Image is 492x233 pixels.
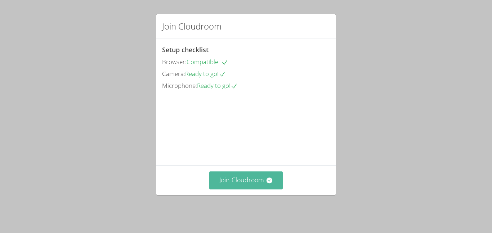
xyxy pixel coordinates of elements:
span: Microphone: [162,81,197,90]
span: Camera: [162,70,185,78]
span: Browser: [162,58,187,66]
span: Ready to go! [185,70,226,78]
span: Setup checklist [162,45,209,54]
span: Ready to go! [197,81,238,90]
h2: Join Cloudroom [162,20,222,33]
span: Compatible [187,58,228,66]
button: Join Cloudroom [209,171,283,189]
